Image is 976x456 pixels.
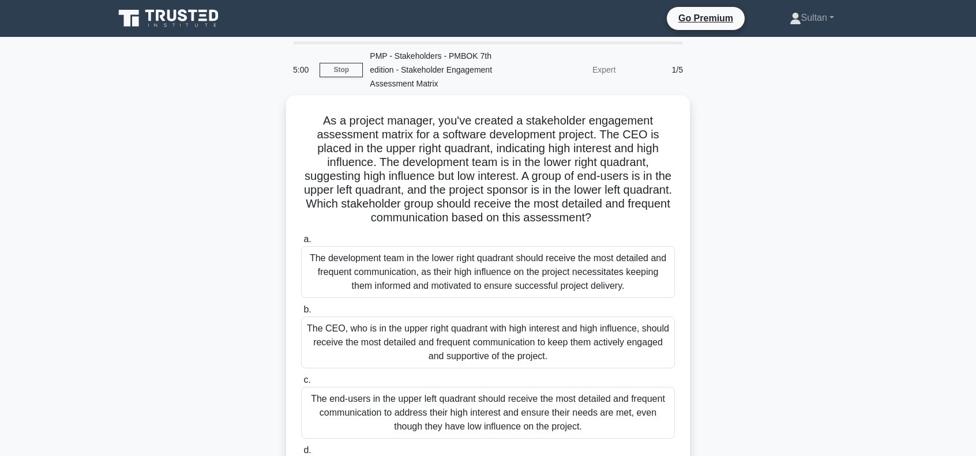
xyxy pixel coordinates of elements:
div: The CEO, who is in the upper right quadrant with high interest and high influence, should receive... [301,316,675,368]
span: a. [303,234,311,244]
div: 5:00 [286,58,320,81]
span: c. [303,375,310,385]
div: PMP - Stakeholders - PMBOK 7th edition - Stakeholder Engagement Assessment Matrix [363,44,521,95]
span: d. [303,445,311,455]
a: Sultan [762,6,862,29]
span: b. [303,304,311,314]
h5: As a project manager, you've created a stakeholder engagement assessment matrix for a software de... [300,114,676,225]
div: The development team in the lower right quadrant should receive the most detailed and frequent co... [301,246,675,298]
a: Stop [320,63,363,77]
div: Expert [521,58,622,81]
div: The end-users in the upper left quadrant should receive the most detailed and frequent communicat... [301,387,675,439]
a: Go Premium [671,11,740,25]
div: 1/5 [622,58,690,81]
